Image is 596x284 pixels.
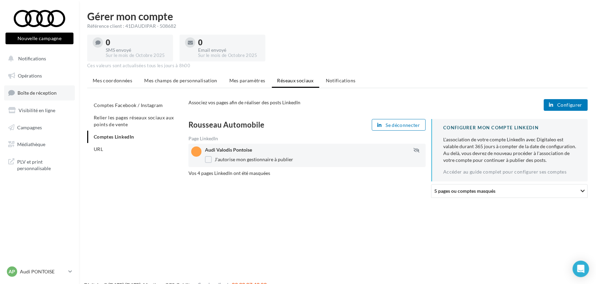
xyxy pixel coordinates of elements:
[188,121,305,129] div: Rousseau Automobile
[87,23,588,29] div: Référence client : 41DAUDIPAR - 508682
[17,141,45,147] span: Médiathèque
[106,39,168,46] div: 0
[443,136,577,164] div: L'association de votre compte LinkedIn avec Digitaleo est valable durant 365 jours à compter de l...
[4,51,72,66] button: Notifications
[443,169,566,175] a: Accéder au guide complet pour configurer ses comptes
[4,120,75,135] a: Campagnes
[17,157,71,172] span: PLV et print personnalisable
[386,122,420,128] span: Se déconnecter
[205,147,252,153] span: Audi Valodis Pontoise
[557,102,582,108] span: Configurer
[93,78,132,83] span: Mes coordonnées
[4,85,75,100] a: Boîte de réception
[188,99,300,105] span: Associez vos pages afin de réaliser des posts LinkedIn
[443,125,577,131] div: CONFIGURER MON COMPTE LINKEDIN
[18,56,46,61] span: Notifications
[544,99,588,111] button: Configurer
[573,261,589,277] div: Open Intercom Messenger
[4,69,75,83] a: Opérations
[106,48,168,52] div: SMS envoyé
[9,268,15,275] span: AP
[4,103,75,118] a: Visibilité en ligne
[17,124,42,130] span: Campagnes
[188,136,426,141] div: Page LinkedIn
[87,11,588,21] h1: Gérer mon compte
[5,33,73,44] button: Nouvelle campagne
[4,154,75,175] a: PLV et print personnalisable
[106,52,168,59] div: Sur le mois de Octobre 2025
[4,137,75,152] a: Médiathèque
[20,268,66,275] p: Audi PONTOISE
[5,265,73,278] a: AP Audi PONTOISE
[198,48,260,52] div: Email envoyé
[205,156,293,163] label: J'autorise mon gestionnaire à publier
[229,78,265,83] span: Mes paramètres
[198,39,260,46] div: 0
[372,119,426,131] button: Se déconnecter
[19,107,55,113] span: Visibilité en ligne
[94,146,103,152] span: URL
[188,170,426,177] div: Vos 4 pages LinkedIn ont été masquées
[94,115,174,127] span: Relier les pages réseaux sociaux aux points de vente
[18,90,57,96] span: Boîte de réception
[198,52,260,59] div: Sur le mois de Octobre 2025
[326,78,356,83] span: Notifications
[94,102,163,108] span: Comptes Facebook / Instagram
[144,78,217,83] span: Mes champs de personnalisation
[18,73,42,79] span: Opérations
[87,63,588,69] div: Ces valeurs sont actualisées tous les jours à 8h00
[434,188,495,194] span: 5 pages ou comptes masqués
